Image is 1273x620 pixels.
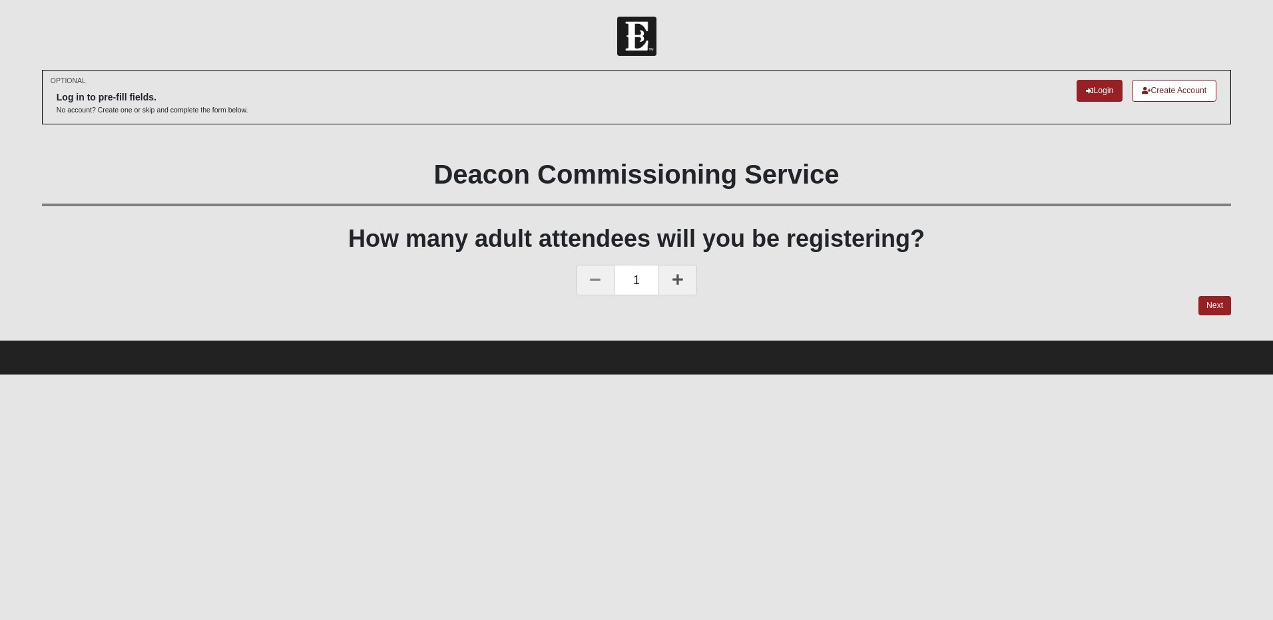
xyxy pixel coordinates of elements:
[51,76,86,86] small: OPTIONAL
[1198,296,1231,315] a: Next
[57,105,248,115] p: No account? Create one or skip and complete the form below.
[1077,80,1123,102] a: Login
[42,224,1231,253] h1: How many adult attendees will you be registering?
[617,17,656,56] img: Church of Eleven22 Logo
[1132,80,1216,102] a: Create Account
[57,92,248,103] h6: Log in to pre-fill fields.
[433,160,839,189] b: Deacon Commissioning Service
[615,265,658,295] span: 1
